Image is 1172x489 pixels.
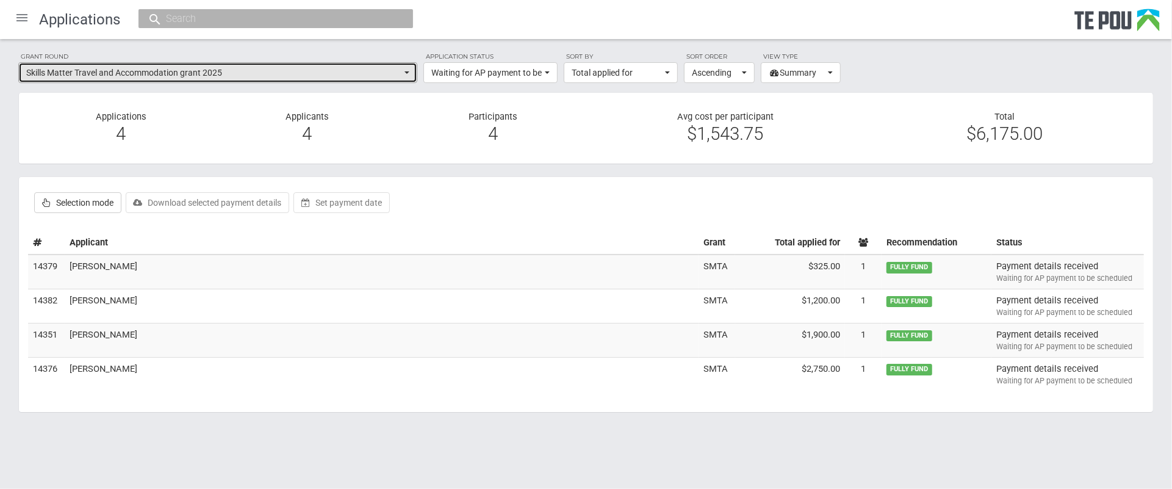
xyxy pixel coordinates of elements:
div: Avg cost per participant [586,111,865,146]
label: View type [761,51,841,62]
span: Summary [769,67,825,79]
span: FULLY FUND [886,262,932,273]
td: [PERSON_NAME] [65,289,699,324]
span: Waiting for AP payment to be scheduled [431,67,542,79]
span: FULLY FUND [886,296,932,307]
td: [PERSON_NAME] [65,255,699,289]
div: Applicants [214,111,400,146]
div: Applications [28,111,214,146]
td: Payment details received [991,323,1144,357]
button: Ascending [684,62,755,83]
span: Total applied for [572,67,662,79]
div: Participants [400,111,586,146]
label: Grant round [18,51,417,62]
div: $6,175.00 [874,128,1135,139]
div: Waiting for AP payment to be scheduled [996,375,1139,386]
td: 14382 [28,289,65,324]
td: 14376 [28,357,65,391]
td: SMTA [699,255,735,289]
td: 1 [845,323,882,357]
td: $1,900.00 [735,323,845,357]
th: Recommendation [882,231,991,255]
td: $1,200.00 [735,289,845,324]
th: Total applied for [735,231,845,255]
div: Waiting for AP payment to be scheduled [996,341,1139,352]
td: [PERSON_NAME] [65,323,699,357]
div: 4 [409,128,577,139]
label: Application status [423,51,558,62]
span: FULLY FUND [886,364,932,375]
td: 1 [845,357,882,391]
td: Payment details received [991,255,1144,289]
th: Status [991,231,1144,255]
td: 14379 [28,255,65,289]
span: Ascending [692,67,739,79]
button: Set payment date [293,192,390,213]
td: SMTA [699,357,735,391]
label: Selection mode [34,192,121,213]
th: Applicant [65,231,699,255]
label: Sort by [564,51,678,62]
button: Summary [761,62,841,83]
span: FULLY FUND [886,330,932,341]
input: Search [162,12,377,25]
td: SMTA [699,323,735,357]
td: $325.00 [735,255,845,289]
td: 1 [845,255,882,289]
th: Grant [699,231,735,255]
span: Skills Matter Travel and Accommodation grant 2025 [26,67,401,79]
div: Waiting for AP payment to be scheduled [996,307,1139,318]
td: $2,750.00 [735,357,845,391]
td: 14351 [28,323,65,357]
td: Payment details received [991,289,1144,324]
button: Waiting for AP payment to be scheduled [423,62,558,83]
td: [PERSON_NAME] [65,357,699,391]
button: Total applied for [564,62,678,83]
td: SMTA [699,289,735,324]
td: 1 [845,289,882,324]
div: Waiting for AP payment to be scheduled [996,273,1139,284]
td: Payment details received [991,357,1144,391]
button: Download selected payment details [126,192,289,213]
label: Sort order [684,51,755,62]
div: 4 [37,128,205,139]
div: 4 [223,128,391,139]
button: Skills Matter Travel and Accommodation grant 2025 [18,62,417,83]
div: Total [865,111,1144,140]
div: $1,543.75 [595,128,855,139]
